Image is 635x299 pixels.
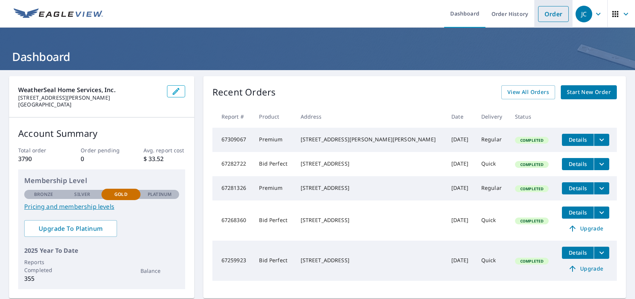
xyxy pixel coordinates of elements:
th: Address [295,105,446,128]
button: detailsBtn-67268360 [562,207,594,219]
button: filesDropdownBtn-67259923 [594,247,609,259]
p: WeatherSeal Home Services, Inc. [18,85,161,94]
button: filesDropdownBtn-67282722 [594,158,609,170]
span: Upgrade [566,224,605,233]
button: filesDropdownBtn-67268360 [594,207,609,219]
img: EV Logo [14,8,103,20]
p: 3790 [18,154,60,163]
p: Total order [18,146,60,154]
div: JC [576,6,592,22]
a: Order [538,6,569,22]
td: [DATE] [445,128,475,152]
td: [DATE] [445,200,475,241]
button: filesDropdownBtn-67309067 [594,134,609,146]
a: Start New Order [561,85,617,99]
span: Completed [516,218,548,224]
div: [STREET_ADDRESS] [301,216,440,224]
td: [DATE] [445,241,475,281]
button: detailsBtn-67282722 [562,158,594,170]
div: [STREET_ADDRESS][PERSON_NAME][PERSON_NAME] [301,136,440,143]
td: 67259923 [212,241,253,281]
p: Avg. report cost [144,146,185,154]
td: 67282722 [212,152,253,176]
p: Silver [74,191,90,198]
button: filesDropdownBtn-67281326 [594,182,609,194]
p: [GEOGRAPHIC_DATA] [18,101,161,108]
span: Upgrade To Platinum [30,224,111,233]
span: Completed [516,258,548,264]
span: Completed [516,162,548,167]
p: [STREET_ADDRESS][PERSON_NAME] [18,94,161,101]
p: Bronze [34,191,53,198]
th: Delivery [475,105,509,128]
span: Details [566,249,589,256]
button: detailsBtn-67259923 [562,247,594,259]
th: Product [253,105,294,128]
span: Upgrade [566,264,605,273]
td: Quick [475,152,509,176]
p: 0 [81,154,122,163]
a: Upgrade To Platinum [24,220,117,237]
span: View All Orders [507,88,549,97]
button: detailsBtn-67309067 [562,134,594,146]
td: Premium [253,128,294,152]
p: Membership Level [24,175,179,186]
a: Upgrade [562,222,609,235]
td: Quick [475,200,509,241]
td: Bid Perfect [253,200,294,241]
td: Regular [475,128,509,152]
td: Premium [253,176,294,200]
td: [DATE] [445,152,475,176]
span: Details [566,209,589,216]
a: Pricing and membership levels [24,202,179,211]
span: Start New Order [567,88,611,97]
p: Order pending [81,146,122,154]
div: [STREET_ADDRESS] [301,257,440,264]
p: Balance [140,267,179,275]
p: Gold [114,191,127,198]
p: Account Summary [18,127,185,140]
p: Reports Completed [24,258,63,274]
p: 355 [24,274,63,283]
td: 67268360 [212,200,253,241]
td: Bid Perfect [253,241,294,281]
a: View All Orders [501,85,555,99]
span: Completed [516,186,548,191]
td: 67309067 [212,128,253,152]
button: detailsBtn-67281326 [562,182,594,194]
td: 67281326 [212,176,253,200]
th: Date [445,105,475,128]
th: Status [509,105,556,128]
span: Details [566,160,589,168]
td: Quick [475,241,509,281]
p: $ 33.52 [144,154,185,163]
p: Recent Orders [212,85,276,99]
a: Upgrade [562,263,609,275]
div: [STREET_ADDRESS] [301,160,440,168]
div: [STREET_ADDRESS] [301,184,440,192]
td: Bid Perfect [253,152,294,176]
p: Platinum [148,191,172,198]
h1: Dashboard [9,49,626,64]
span: Details [566,185,589,192]
td: Regular [475,176,509,200]
p: 2025 Year To Date [24,246,179,255]
td: [DATE] [445,176,475,200]
th: Report # [212,105,253,128]
span: Details [566,136,589,143]
span: Completed [516,138,548,143]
